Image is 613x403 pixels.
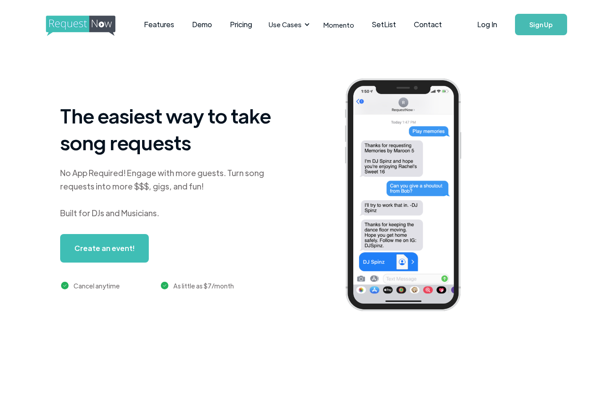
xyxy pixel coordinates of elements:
img: green checkmark [161,282,168,289]
img: requestnow logo [46,16,132,36]
a: Contact [405,11,451,38]
a: Sign Up [515,14,567,35]
a: Demo [183,11,221,38]
h1: The easiest way to take song requests [60,102,283,156]
img: iphone screenshot [335,72,485,321]
a: SetList [363,11,405,38]
a: Momento [315,12,363,38]
div: No App Required! Engage with more guests. Turn song requests into more $$$, gigs, and fun! Built ... [60,166,283,220]
a: Pricing [221,11,261,38]
a: Features [135,11,183,38]
div: As little as $7/month [173,280,234,291]
img: green checkmark [61,282,69,289]
div: Use Cases [263,11,312,38]
a: Create an event! [60,234,149,263]
div: Use Cases [269,20,302,29]
div: Cancel anytime [74,280,120,291]
a: home [46,16,113,33]
a: Log In [468,9,506,40]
